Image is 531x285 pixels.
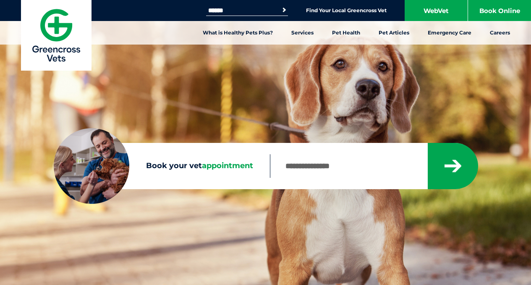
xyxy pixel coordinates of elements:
[54,160,270,172] label: Book your vet
[306,7,387,14] a: Find Your Local Greencross Vet
[369,21,419,45] a: Pet Articles
[323,21,369,45] a: Pet Health
[202,161,253,170] span: appointment
[481,21,519,45] a: Careers
[194,21,282,45] a: What is Healthy Pets Plus?
[282,21,323,45] a: Services
[419,21,481,45] a: Emergency Care
[280,6,288,14] button: Search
